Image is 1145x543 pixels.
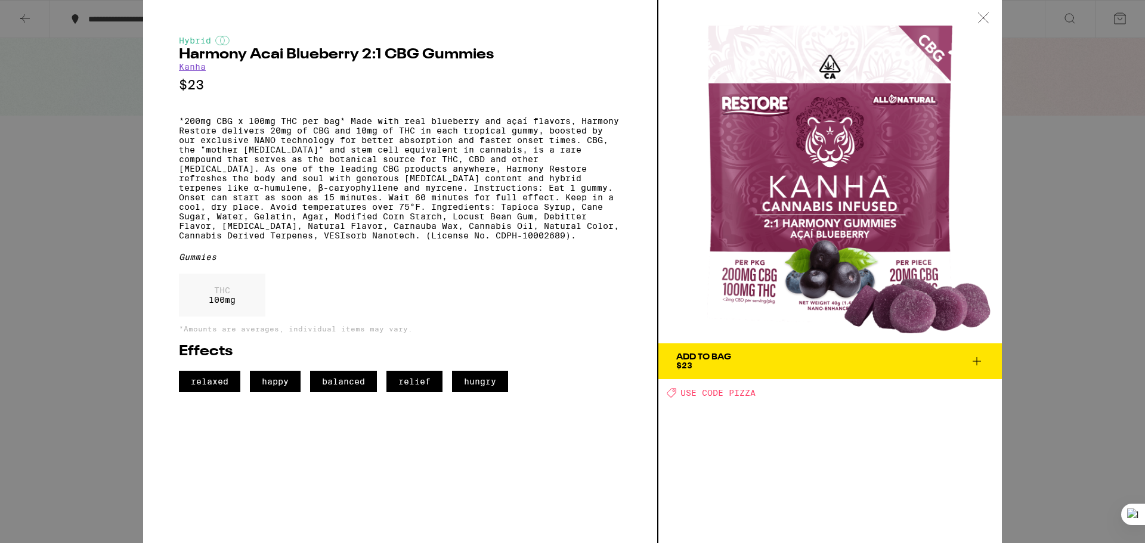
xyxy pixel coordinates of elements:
[179,345,621,359] h2: Effects
[658,343,1002,379] button: Add To Bag$23
[676,353,731,361] div: Add To Bag
[179,325,621,333] p: *Amounts are averages, individual items may vary.
[179,274,265,317] div: 100 mg
[676,361,692,370] span: $23
[179,116,621,240] p: *200mg CBG x 100mg THC per bag* Made with real blueberry and açaí flavors, Harmony Restore deli...
[179,48,621,62] h2: Harmony Acai Blueberry 2:1 CBG Gummies
[179,252,621,262] div: Gummies
[179,36,621,45] div: Hybrid
[179,62,206,72] a: Kanha
[386,371,442,392] span: relief
[209,286,236,295] p: THC
[179,77,621,92] p: $23
[452,371,508,392] span: hungry
[215,36,230,45] img: hybridColor.svg
[250,371,301,392] span: happy
[310,371,377,392] span: balanced
[179,371,240,392] span: relaxed
[680,388,756,398] span: USE CODE PIZZA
